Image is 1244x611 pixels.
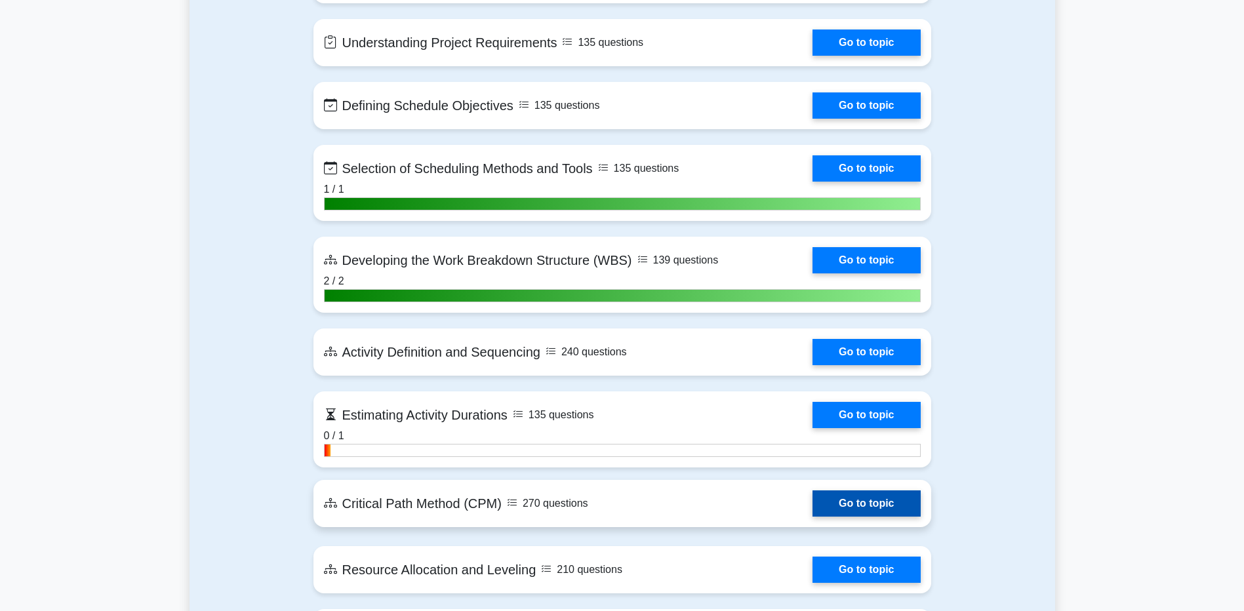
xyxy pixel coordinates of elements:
[813,402,920,428] a: Go to topic
[813,247,920,273] a: Go to topic
[813,92,920,119] a: Go to topic
[813,339,920,365] a: Go to topic
[813,155,920,182] a: Go to topic
[813,557,920,583] a: Go to topic
[813,30,920,56] a: Go to topic
[813,490,920,517] a: Go to topic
